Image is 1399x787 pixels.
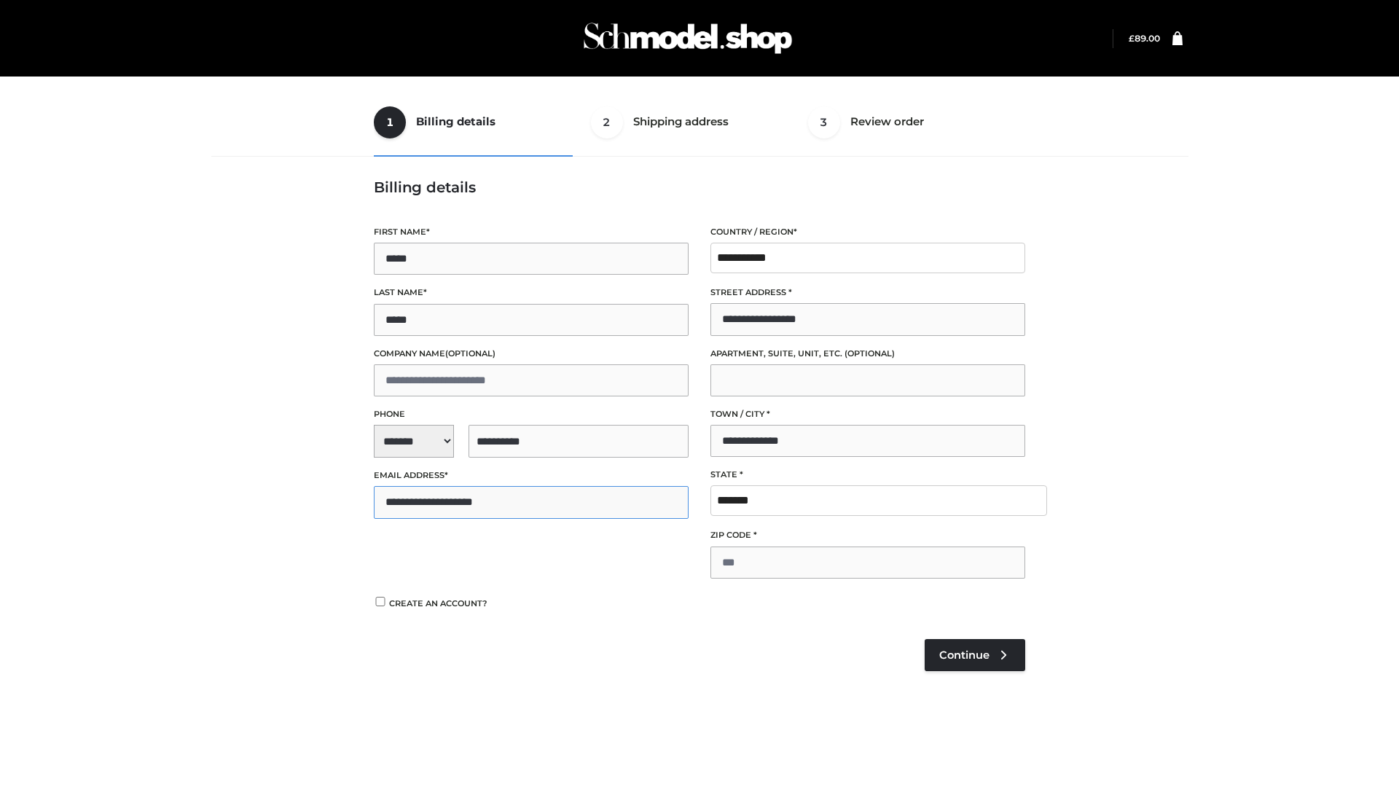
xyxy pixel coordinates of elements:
label: First name [374,225,689,239]
span: £ [1129,33,1135,44]
label: Apartment, suite, unit, etc. [710,347,1025,361]
bdi: 89.00 [1129,33,1160,44]
label: Street address [710,286,1025,299]
span: Continue [939,649,990,662]
label: ZIP Code [710,528,1025,542]
label: Last name [374,286,689,299]
span: (optional) [845,348,895,359]
label: Company name [374,347,689,361]
label: Town / City [710,407,1025,421]
label: State [710,468,1025,482]
span: (optional) [445,348,495,359]
h3: Billing details [374,179,1025,196]
input: Create an account? [374,597,387,606]
a: Continue [925,639,1025,671]
a: £89.00 [1129,33,1160,44]
label: Email address [374,469,689,482]
img: Schmodel Admin 964 [579,9,797,67]
label: Phone [374,407,689,421]
span: Create an account? [389,598,487,608]
label: Country / Region [710,225,1025,239]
